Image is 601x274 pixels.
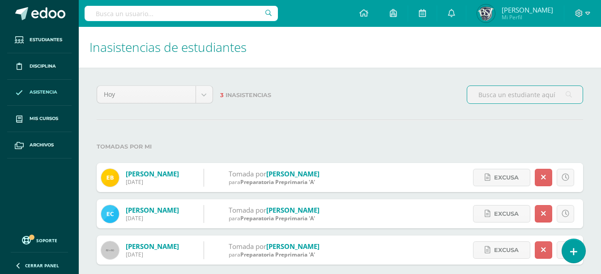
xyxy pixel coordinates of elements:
[7,106,72,132] a: Mis cursos
[85,6,278,21] input: Busca un usuario...
[30,141,54,149] span: Archivos
[473,241,530,259] a: Excusa
[36,237,57,244] span: Soporte
[126,178,179,186] div: [DATE]
[126,169,179,178] a: [PERSON_NAME]
[90,39,247,56] span: Inasistencias de estudiantes
[25,262,59,269] span: Cerrar panel
[502,13,553,21] span: Mi Perfil
[7,53,72,80] a: Disciplina
[494,205,519,222] span: Excusa
[11,234,68,246] a: Soporte
[473,205,530,223] a: Excusa
[7,80,72,106] a: Asistencia
[101,205,119,223] img: 19a206c3754c44bdaea3f0231ce0ff84.png
[502,5,553,14] span: [PERSON_NAME]
[229,169,266,178] span: Tomada por
[494,242,519,258] span: Excusa
[220,92,224,98] span: 3
[126,251,179,258] div: [DATE]
[473,169,530,186] a: Excusa
[229,251,320,258] div: para
[97,137,583,156] label: Tomadas por mi
[494,169,519,186] span: Excusa
[104,86,189,103] span: Hoy
[101,169,119,187] img: cb790d3fc1fd56f426a914f013b2aa5b.png
[226,92,271,98] span: Inasistencias
[266,205,320,214] a: [PERSON_NAME]
[229,205,266,214] span: Tomada por
[240,178,315,186] span: Preparatoria Preprimaria 'A'
[7,132,72,158] a: Archivos
[7,27,72,53] a: Estudiantes
[126,205,179,214] a: [PERSON_NAME]
[266,242,320,251] a: [PERSON_NAME]
[467,86,583,103] input: Busca un estudiante aquí...
[30,63,56,70] span: Disciplina
[240,251,315,258] span: Preparatoria Preprimaria 'A'
[30,115,58,122] span: Mis cursos
[240,214,315,222] span: Preparatoria Preprimaria 'A'
[229,242,266,251] span: Tomada por
[30,36,62,43] span: Estudiantes
[30,89,57,96] span: Asistencia
[229,178,320,186] div: para
[266,169,320,178] a: [PERSON_NAME]
[101,241,119,259] img: 60x60
[126,242,179,251] a: [PERSON_NAME]
[97,86,213,103] a: Hoy
[126,214,179,222] div: [DATE]
[477,4,495,22] img: 9b5f0be0843dd82ac0af1834b396308f.png
[229,214,320,222] div: para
